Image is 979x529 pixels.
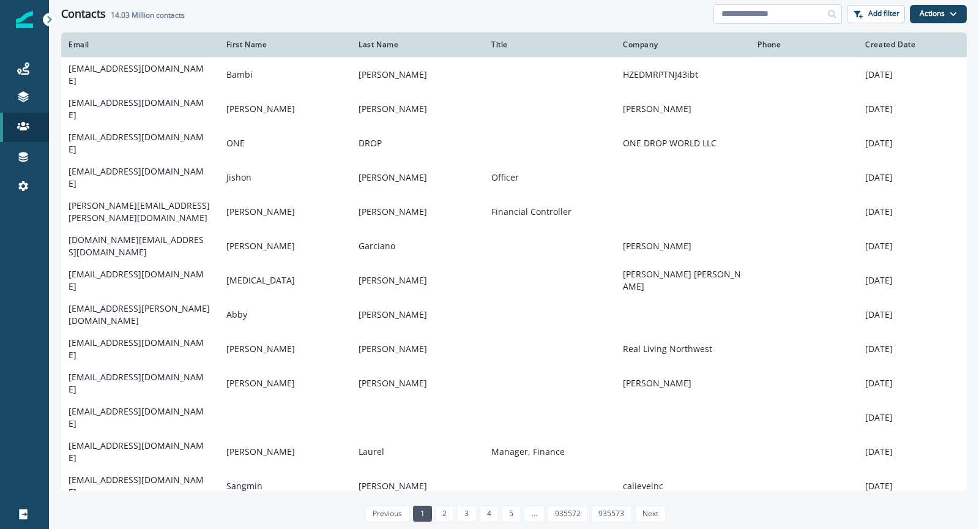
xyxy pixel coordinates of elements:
[865,40,959,50] div: Created Date
[865,446,959,458] p: [DATE]
[61,229,219,263] td: [DOMAIN_NAME][EMAIL_ADDRESS][DOMAIN_NAME]
[623,40,743,50] div: Company
[351,298,484,332] td: [PERSON_NAME]
[111,10,154,20] span: 14.03 Million
[226,40,344,50] div: First Name
[524,506,544,522] a: Jump forward
[111,11,185,20] h2: contacts
[61,400,219,435] td: [EMAIL_ADDRESS][DOMAIN_NAME]
[219,298,352,332] td: Abby
[616,57,750,92] td: HZEDMRPTNJ43ibt
[616,229,750,263] td: [PERSON_NAME]
[61,57,967,92] a: [EMAIL_ADDRESS][DOMAIN_NAME]Bambi[PERSON_NAME]HZEDMRPTNJ43ibt[DATE]
[351,332,484,366] td: [PERSON_NAME]
[61,435,967,469] a: [EMAIL_ADDRESS][DOMAIN_NAME][PERSON_NAME]LaurelManager, Finance[DATE]
[219,366,352,400] td: [PERSON_NAME]
[69,40,212,50] div: Email
[16,11,33,28] img: Inflection
[548,506,588,522] a: Page 935572
[865,411,959,424] p: [DATE]
[362,506,666,522] ul: Pagination
[502,506,521,522] a: Page 5
[910,5,967,23] button: Actions
[61,229,967,263] a: [DOMAIN_NAME][EMAIL_ADDRESS][DOMAIN_NAME][PERSON_NAME]Garciano[PERSON_NAME][DATE]
[219,332,352,366] td: [PERSON_NAME]
[219,160,352,195] td: Jishon
[616,366,750,400] td: [PERSON_NAME]
[491,446,608,458] p: Manager, Finance
[61,160,219,195] td: [EMAIL_ADDRESS][DOMAIN_NAME]
[351,57,484,92] td: [PERSON_NAME]
[616,126,750,160] td: ONE DROP WORLD LLC
[865,103,959,115] p: [DATE]
[219,469,352,503] td: Sangmin
[61,92,967,126] a: [EMAIL_ADDRESS][DOMAIN_NAME][PERSON_NAME][PERSON_NAME][PERSON_NAME][DATE]
[480,506,499,522] a: Page 4
[61,126,967,160] a: [EMAIL_ADDRESS][DOMAIN_NAME]ONEDROPONE DROP WORLD LLC[DATE]
[616,332,750,366] td: Real Living Northwest
[868,9,899,18] p: Add filter
[61,435,219,469] td: [EMAIL_ADDRESS][DOMAIN_NAME]
[351,366,484,400] td: [PERSON_NAME]
[351,160,484,195] td: [PERSON_NAME]
[61,195,219,229] td: [PERSON_NAME][EMAIL_ADDRESS][PERSON_NAME][DOMAIN_NAME]
[61,298,967,332] a: [EMAIL_ADDRESS][PERSON_NAME][DOMAIN_NAME]Abby[PERSON_NAME][DATE]
[61,332,219,366] td: [EMAIL_ADDRESS][DOMAIN_NAME]
[61,366,967,400] a: [EMAIL_ADDRESS][DOMAIN_NAME][PERSON_NAME][PERSON_NAME][PERSON_NAME][DATE]
[351,469,484,503] td: [PERSON_NAME]
[616,469,750,503] td: calieveinc
[61,366,219,400] td: [EMAIL_ADDRESS][DOMAIN_NAME]
[351,195,484,229] td: [PERSON_NAME]
[435,506,454,522] a: Page 2
[491,40,608,50] div: Title
[61,126,219,160] td: [EMAIL_ADDRESS][DOMAIN_NAME]
[616,92,750,126] td: [PERSON_NAME]
[865,274,959,287] p: [DATE]
[351,92,484,126] td: [PERSON_NAME]
[61,195,967,229] a: [PERSON_NAME][EMAIL_ADDRESS][PERSON_NAME][DOMAIN_NAME][PERSON_NAME][PERSON_NAME]Financial Control...
[847,5,905,23] button: Add filter
[413,506,432,522] a: Page 1 is your current page
[61,298,219,332] td: [EMAIL_ADDRESS][PERSON_NAME][DOMAIN_NAME]
[351,263,484,298] td: [PERSON_NAME]
[219,435,352,469] td: [PERSON_NAME]
[865,171,959,184] p: [DATE]
[219,229,352,263] td: [PERSON_NAME]
[219,126,352,160] td: ONE
[491,171,608,184] p: Officer
[865,137,959,149] p: [DATE]
[61,57,219,92] td: [EMAIL_ADDRESS][DOMAIN_NAME]
[61,7,106,21] h1: Contacts
[61,469,967,503] a: [EMAIL_ADDRESS][DOMAIN_NAME]Sangmin[PERSON_NAME]calieveinc[DATE]
[359,40,477,50] div: Last Name
[61,469,219,503] td: [EMAIL_ADDRESS][DOMAIN_NAME]
[61,263,967,298] a: [EMAIL_ADDRESS][DOMAIN_NAME][MEDICAL_DATA][PERSON_NAME][PERSON_NAME] [PERSON_NAME][DATE]
[61,400,967,435] a: [EMAIL_ADDRESS][DOMAIN_NAME][DATE]
[491,206,608,218] p: Financial Controller
[865,69,959,81] p: [DATE]
[61,160,967,195] a: [EMAIL_ADDRESS][DOMAIN_NAME]Jishon[PERSON_NAME]Officer[DATE]
[219,263,352,298] td: [MEDICAL_DATA]
[61,92,219,126] td: [EMAIL_ADDRESS][DOMAIN_NAME]
[591,506,631,522] a: Page 935573
[219,92,352,126] td: [PERSON_NAME]
[351,435,484,469] td: Laurel
[351,126,484,160] td: DROP
[635,506,666,522] a: Next page
[865,480,959,492] p: [DATE]
[865,206,959,218] p: [DATE]
[865,377,959,389] p: [DATE]
[616,263,750,298] td: [PERSON_NAME] [PERSON_NAME]
[758,40,851,50] div: Phone
[219,57,352,92] td: Bambi
[61,332,967,366] a: [EMAIL_ADDRESS][DOMAIN_NAME][PERSON_NAME][PERSON_NAME]Real Living Northwest[DATE]
[219,195,352,229] td: [PERSON_NAME]
[865,240,959,252] p: [DATE]
[865,309,959,321] p: [DATE]
[457,506,476,522] a: Page 3
[61,263,219,298] td: [EMAIL_ADDRESS][DOMAIN_NAME]
[351,229,484,263] td: Garciano
[865,343,959,355] p: [DATE]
